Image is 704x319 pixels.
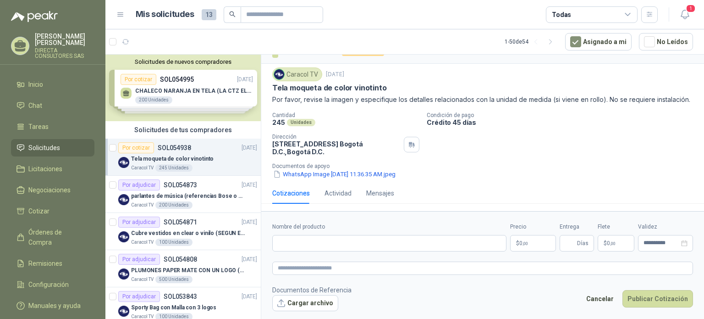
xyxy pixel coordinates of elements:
[105,55,261,121] div: Solicitudes de nuevos compradoresPor cotizarSOL054995[DATE] CHALECO NARANJA EN TELA (LA CTZ ELEGI...
[164,219,197,225] p: SOL054871
[326,70,344,79] p: [DATE]
[28,258,62,269] span: Remisiones
[272,163,700,169] p: Documentos de apoyo
[11,11,58,22] img: Logo peakr
[272,134,400,140] p: Dirección
[11,297,94,314] a: Manuales y ayuda
[11,224,94,251] a: Órdenes de Compra
[131,155,214,163] p: Tela moqueta de color vinotinto
[105,176,261,213] a: Por adjudicarSOL054873[DATE] Company Logoparlantes de música (referencias Bose o Alexa) CON MARCA...
[11,202,94,220] a: Cotizar
[28,206,49,216] span: Cotizar
[274,69,284,79] img: Company Logo
[272,140,400,156] p: [STREET_ADDRESS] Bogotá D.C. , Bogotá D.C.
[639,33,693,50] button: No Leídos
[272,295,338,312] button: Cargar archivo
[510,223,556,231] label: Precio
[105,121,261,139] div: Solicitudes de tus compradores
[272,95,693,105] p: Por favor, revise la imagen y especifique los detalles relacionados con la unidad de medida (si v...
[242,144,257,152] p: [DATE]
[686,4,696,13] span: 1
[11,97,94,114] a: Chat
[131,266,245,275] p: PLUMONES PAPER MATE CON UN LOGO (SEGUN REF.ADJUNTA)
[272,223,506,231] label: Nombre del producto
[272,169,396,179] button: WhatsApp Image [DATE] 11.36.35 AM.jpeg
[118,291,160,302] div: Por adjudicar
[272,83,386,93] p: Tela moqueta de color vinotinto
[565,33,632,50] button: Asignado a mi
[11,139,94,157] a: Solicitudes
[155,276,192,283] div: 500 Unidades
[510,235,556,252] p: $0,00
[560,223,594,231] label: Entrega
[136,8,194,21] h1: Mis solicitudes
[35,33,94,46] p: [PERSON_NAME] [PERSON_NAME]
[607,241,616,246] span: 0
[118,179,160,190] div: Por adjudicar
[28,143,60,153] span: Solicitudes
[598,235,634,252] p: $ 0,00
[519,241,528,246] span: 0
[131,229,245,238] p: Cubre vestidos en clear o vinilo (SEGUN ESPECIFICACIONES DEL ADJUNTO)
[676,6,693,23] button: 1
[118,194,129,205] img: Company Logo
[28,164,62,174] span: Licitaciones
[105,250,261,287] a: Por adjudicarSOL054808[DATE] Company LogoPLUMONES PAPER MATE CON UN LOGO (SEGUN REF.ADJUNTA)Carac...
[131,239,154,246] p: Caracol TV
[109,58,257,65] button: Solicitudes de nuevos compradores
[131,303,216,312] p: Sporty Bag con Malla con 3 logos
[604,241,607,246] span: $
[131,276,154,283] p: Caracol TV
[118,231,129,242] img: Company Logo
[366,188,394,198] div: Mensajes
[131,164,154,172] p: Caracol TV
[164,182,197,188] p: SOL054873
[202,9,216,20] span: 13
[242,255,257,264] p: [DATE]
[11,160,94,178] a: Licitaciones
[581,290,619,308] button: Cancelar
[242,181,257,190] p: [DATE]
[598,223,634,231] label: Flete
[11,118,94,135] a: Tareas
[11,76,94,93] a: Inicio
[522,241,528,246] span: ,00
[28,79,43,90] span: Inicio
[35,48,94,59] p: DIRECTA CONSULTORES SAS
[272,285,352,295] p: Documentos de Referencia
[11,255,94,272] a: Remisiones
[155,164,192,172] div: 245 Unidades
[131,192,245,201] p: parlantes de música (referencias Bose o Alexa) CON MARCACION 1 LOGO (Mas datos en el adjunto)
[118,217,160,228] div: Por adjudicar
[11,181,94,199] a: Negociaciones
[324,188,352,198] div: Actividad
[105,139,261,176] a: Por cotizarSOL054938[DATE] Company LogoTela moqueta de color vinotintoCaracol TV245 Unidades
[272,112,419,118] p: Cantidad
[11,276,94,293] a: Configuración
[552,10,571,20] div: Todas
[638,223,693,231] label: Validez
[242,292,257,301] p: [DATE]
[28,227,86,247] span: Órdenes de Compra
[272,188,310,198] div: Cotizaciones
[164,293,197,300] p: SOL053843
[577,235,588,251] span: Días
[118,306,129,317] img: Company Logo
[505,34,558,49] div: 1 - 50 de 54
[28,122,49,132] span: Tareas
[229,11,236,17] span: search
[28,185,71,195] span: Negociaciones
[28,280,69,290] span: Configuración
[610,241,616,246] span: ,00
[28,101,42,111] span: Chat
[131,201,154,209] p: Caracol TV
[158,145,191,151] p: SOL054938
[242,218,257,227] p: [DATE]
[105,213,261,250] a: Por adjudicarSOL054871[DATE] Company LogoCubre vestidos en clear o vinilo (SEGUN ESPECIFICACIONES...
[622,290,693,308] button: Publicar Cotización
[272,118,285,126] p: 245
[155,239,192,246] div: 100 Unidades
[28,301,81,311] span: Manuales y ayuda
[118,254,160,265] div: Por adjudicar
[118,157,129,168] img: Company Logo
